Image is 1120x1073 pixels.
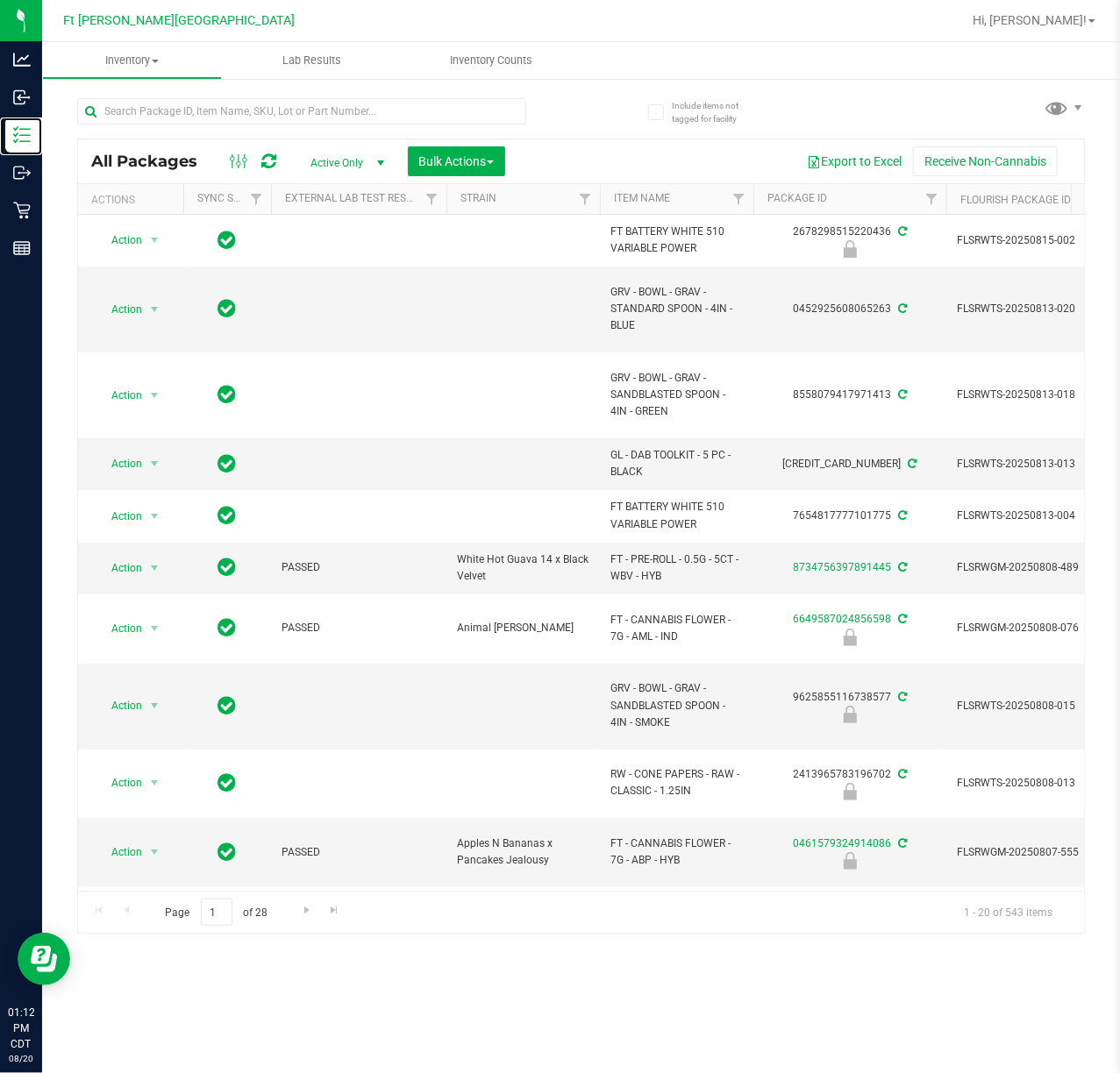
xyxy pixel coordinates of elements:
iframe: Resource center [18,933,70,985]
span: Action [96,504,143,529]
span: In Sync [218,503,237,528]
div: Newly Received [751,240,949,258]
span: In Sync [218,228,237,252]
span: Action [96,616,143,641]
span: Sync from Compliance System [906,458,917,470]
div: Actions [91,194,176,206]
span: PASSED [282,844,436,861]
div: 9625855116738577 [751,689,949,723]
inline-svg: Retail [13,202,31,219]
span: Apples N Bananas x Pancakes Jealousy [457,835,589,869]
span: In Sync [218,771,237,795]
a: Filter [917,184,946,214]
span: All Packages [91,152,215,171]
inline-svg: Reports [13,239,31,257]
div: [CREDIT_CARD_NUMBER] [751,456,949,473]
span: select [144,840,166,864]
span: In Sync [218,451,237,476]
a: Lab Results [222,42,402,79]
span: GRV - BOWL - GRAV - SANDBLASTED SPOON - 4IN - GREEN [610,370,743,421]
span: Animal [PERSON_NAME] [457,620,589,636]
span: select [144,556,166,580]
inline-svg: Analytics [13,51,31,68]
a: Inventory Counts [402,42,581,79]
div: Launch Hold [751,852,949,870]
button: Export to Excel [795,146,913,176]
span: Action [96,693,143,718]
span: In Sync [218,555,237,579]
span: select [144,383,166,408]
span: Sync from Compliance System [895,302,907,315]
span: FT - CANNABIS FLOWER - 7G - AML - IND [610,612,743,645]
span: Sync from Compliance System [895,561,907,573]
a: 6649587024856598 [793,613,891,625]
a: Go to the next page [294,899,319,922]
span: FT - PRE-ROLL - 0.5G - 5CT - WBV - HYB [610,551,743,585]
div: 0452925608065263 [751,301,949,317]
a: Flourish Package ID [960,194,1071,206]
span: GL - DAB TOOLKIT - 5 PC - BLACK [610,447,743,480]
span: select [144,504,166,529]
span: Sync from Compliance System [895,691,907,703]
a: 0461579324914086 [793,837,891,849]
inline-svg: Inbound [13,89,31,106]
a: Item Name [614,192,670,204]
span: In Sync [218,693,237,718]
span: GRV - BOWL - GRAV - STANDARD SPOON - 4IN - BLUE [610,284,743,335]
span: select [144,228,166,252]
button: Bulk Actions [408,146,505,176]
span: FT - CANNABIS FLOWER - 7G - ABP - HYB [610,835,743,869]
span: In Sync [218,615,237,640]
input: Search Package ID, Item Name, SKU, Lot or Part Number... [77,98,526,124]
span: Ft [PERSON_NAME][GEOGRAPHIC_DATA] [63,13,295,28]
div: Newly Received [751,706,949,723]
span: Sync from Compliance System [895,388,907,401]
a: Filter [417,184,446,214]
span: Sync from Compliance System [895,613,907,625]
span: In Sync [218,296,237,321]
input: 1 [201,899,232,926]
span: FT BATTERY WHITE 510 VARIABLE POWER [610,499,743,532]
span: RW - CONE PAPERS - RAW - CLASSIC - 1.25IN [610,766,743,799]
span: Inventory Counts [426,53,556,68]
span: PASSED [282,620,436,636]
span: Action [96,297,143,322]
span: GRV - BOWL - GRAV - SANDBLASTED SPOON - 4IN - SMOKE [610,680,743,731]
a: Filter [242,184,271,214]
span: Sync from Compliance System [895,225,907,238]
span: In Sync [218,382,237,407]
span: Action [96,771,143,795]
span: FT BATTERY WHITE 510 VARIABLE POWER [610,224,743,257]
a: External Lab Test Result [285,192,423,204]
span: select [144,771,166,795]
span: In Sync [218,840,237,864]
span: select [144,297,166,322]
span: Inventory [43,53,221,68]
span: Sync from Compliance System [895,837,907,849]
span: Action [96,383,143,408]
span: PASSED [282,559,436,576]
a: Filter [724,184,753,214]
span: Page of 28 [150,899,282,926]
p: 01:12 PM CDT [8,1005,34,1052]
span: Sync from Compliance System [895,509,907,522]
a: Package ID [767,192,827,204]
span: 1 - 20 of 543 items [950,899,1066,925]
span: Lab Results [259,53,365,68]
span: Action [96,556,143,580]
p: 08/20 [8,1052,34,1065]
span: White Hot Guava 14 x Black Velvet [457,551,589,585]
inline-svg: Outbound [13,164,31,181]
a: Filter [571,184,600,214]
div: 2413965783196702 [751,766,949,800]
span: Hi, [PERSON_NAME]! [973,13,1087,27]
a: Inventory [42,42,222,79]
span: Include items not tagged for facility [672,99,760,125]
button: Receive Non-Cannabis [913,146,1058,176]
span: select [144,451,166,476]
span: select [144,693,166,718]
div: 8558079417971413 [751,387,949,403]
div: Newly Received [751,783,949,800]
a: Strain [460,192,496,204]
span: Sync from Compliance System [895,768,907,780]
